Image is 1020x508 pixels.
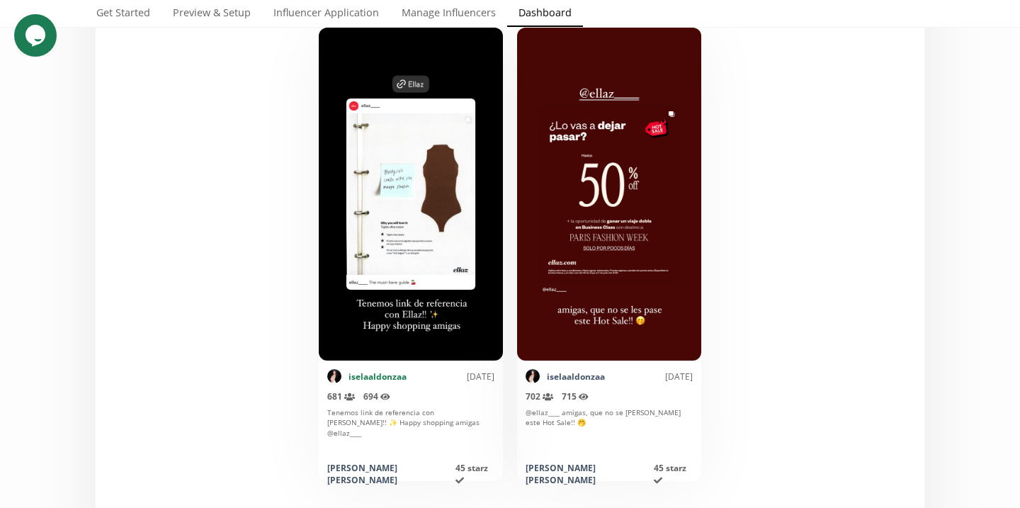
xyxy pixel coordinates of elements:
span: 45 starz [654,462,686,486]
a: iselaaldonzaa [547,371,605,383]
img: 548880357_18527706754060765_4030031631491633732_n.jpg [327,369,341,383]
div: @ellaz____ amigas, que no se [PERSON_NAME] este Hot Sale!! 🤭 [526,407,693,453]
span: 45 starz [455,462,488,486]
iframe: chat widget [14,14,59,57]
div: Tenemos link de referencia con [PERSON_NAME]!! ✨ Happy shopping amigas @ellaz____ [327,407,494,453]
div: [PERSON_NAME] [PERSON_NAME] [327,462,455,486]
div: [PERSON_NAME] [PERSON_NAME] [526,462,654,486]
span: 681 [327,390,355,402]
div: [DATE] [605,371,693,383]
span: 702 [526,390,553,402]
img: 548880357_18527706754060765_4030031631491633732_n.jpg [526,369,540,383]
span: 715 [562,390,589,402]
a: iselaaldonzaa [348,371,407,383]
div: [DATE] [407,371,494,383]
span: 694 [363,390,390,402]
